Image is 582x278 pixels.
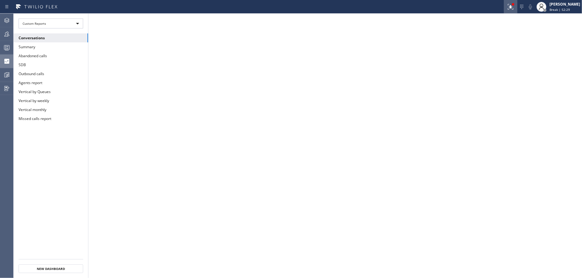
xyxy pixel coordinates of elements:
button: Vertical by Queues [14,87,88,96]
iframe: dashboard_837215d16f84 [88,14,582,278]
button: Mute [526,2,535,11]
button: Abandoned calls [14,51,88,60]
button: Outbound calls [14,69,88,78]
div: Custom Reports [19,19,83,28]
button: SDB [14,60,88,69]
button: Conversations [14,33,88,42]
button: New Dashboard [19,264,83,273]
span: Break | 52:29 [550,7,570,12]
button: Missed calls report [14,114,88,123]
div: [PERSON_NAME] [550,2,580,7]
button: Summary [14,42,88,51]
button: Vertical by weekly [14,96,88,105]
button: Agents report [14,78,88,87]
button: Vertical monthly [14,105,88,114]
